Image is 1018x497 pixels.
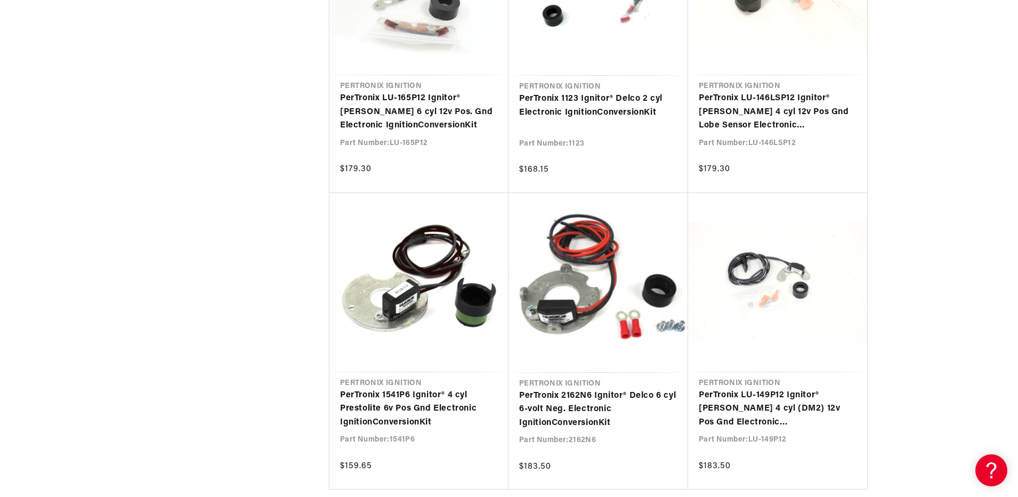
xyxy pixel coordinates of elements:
[519,92,677,119] a: PerTronix 1123 Ignitor® Delco 2 cyl Electronic IgnitionConversionKit
[519,389,677,430] a: PerTronix 2162N6 Ignitor® Delco 6 cyl 6-volt Neg. Electronic IgnitionConversionKit
[699,92,857,133] a: PerTronix LU-146LSP12 Ignitor® [PERSON_NAME] 4 cyl 12v Pos Gnd Lobe Sensor Electronic IgnitionKit
[340,389,498,430] a: PerTronix 1541P6 Ignitor® 4 cyl Prestolite 6v Pos Gnd Electronic IgnitionConversionKit
[699,389,857,430] a: PerTronix LU-149P12 Ignitor® [PERSON_NAME] 4 cyl (DM2) 12v Pos Gnd Electronic IgnitionKit
[340,92,498,133] a: PerTronix LU-165P12 Ignitor® [PERSON_NAME] 6 cyl 12v Pos. Gnd Electronic IgnitionConversionKit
